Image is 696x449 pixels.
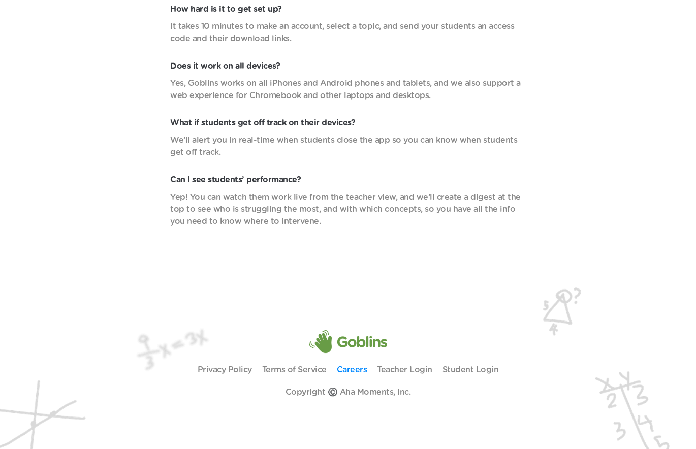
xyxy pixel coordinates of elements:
p: It takes 10 minutes to make an account, select a topic, and send your students an access code and... [170,20,526,45]
p: Copyright ©️ Aha Moments, Inc. [286,386,411,398]
p: Does it work on all devices? [170,60,526,72]
a: Student Login [442,366,499,374]
p: Yep! You can watch them work live from the teacher view, and we’ll create a digest at the top to ... [170,191,526,228]
a: Teacher Login [377,366,432,374]
p: Can I see students’ performance? [170,174,526,186]
a: Privacy Policy [198,366,252,374]
p: How hard is it to get set up? [170,3,526,15]
p: What if students get off track on their devices? [170,117,526,129]
p: We’ll alert you in real-time when students close the app so you can know when students get off tr... [170,134,526,158]
a: Careers [337,366,367,374]
a: Terms of Service [262,366,327,374]
p: Yes, Goblins works on all iPhones and Android phones and tablets, and we also support a web exper... [170,77,526,102]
